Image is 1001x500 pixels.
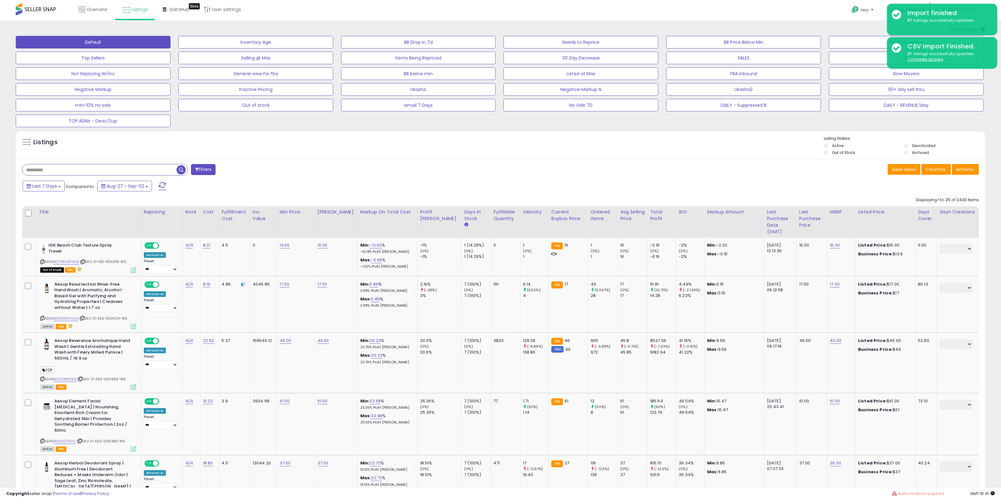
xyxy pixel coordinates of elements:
[666,99,821,111] button: DAILY - Suppressed B
[830,398,840,404] a: 61.00
[360,338,413,349] div: %
[918,338,932,344] div: 52.80
[908,57,943,62] u: Complete Update
[707,209,762,215] div: Markup Amount
[360,398,370,404] b: Min:
[799,209,824,229] div: Last Purchase Price
[903,42,993,51] div: CSV Import Finished.
[40,338,136,389] div: ASIN:
[591,338,617,344] div: 905
[464,248,473,253] small: (0%)
[144,355,178,369] div: Preset:
[189,3,200,9] div: Tooltip anchor
[185,398,193,404] a: N/A
[591,254,617,259] div: 1
[858,347,910,352] div: $46
[145,282,153,287] span: ON
[707,251,759,257] p: -0.16
[916,197,979,203] div: Displaying 1 to 25 of 2430 items
[341,52,496,64] button: Items Being Repriced
[832,143,844,148] label: Active
[420,242,461,248] div: -1%
[523,209,546,215] div: Velocity
[650,248,659,253] small: (0%)
[280,281,290,287] a: 17.00
[158,338,168,344] span: OFF
[253,242,272,248] div: 0
[280,338,291,344] a: 46.00
[654,287,668,293] small: (10.71%)
[858,209,913,215] div: Listed Price
[903,51,993,63] div: 87 listings successfully updated.
[53,259,79,264] a: B074WLWFWM
[829,67,984,80] button: Slow Movers
[369,460,380,466] a: 22.72
[858,338,910,344] div: $46.00
[280,398,290,404] a: 61.00
[620,349,647,355] div: 45.85
[591,248,599,253] small: (0%)
[40,267,64,273] span: All listings that are currently out of stock and unavailable for purchase on Amazon
[827,206,856,238] th: CSV column name: cust_attr_1_MSRP
[16,52,171,64] button: Top Sellers
[107,183,144,189] span: Aug-27 - Sep-02
[253,281,272,287] div: 4045.86
[707,251,718,257] strong: Max:
[178,52,333,64] button: Selling @ Max
[464,293,491,298] div: 7 (100%)
[420,338,461,344] div: 20.6%
[799,338,822,344] div: 46.00
[464,242,491,248] div: 1 (14.29%)
[565,281,568,287] span: 17
[620,209,645,222] div: Avg Selling Price
[503,36,658,48] button: Needs to Reprice
[66,184,95,190] span: Compared to:
[565,338,570,344] span: 46
[40,242,136,272] div: ASIN:
[595,287,610,293] small: (53.57%)
[48,242,125,256] b: IGK Beach Club Texture Spray Travel
[360,296,371,302] b: Max:
[16,36,171,48] button: Default
[654,344,670,349] small: (-7.03%)
[523,281,548,287] div: 6.14
[40,460,53,473] img: 310a33ZeKbL._SL40_.jpg
[341,67,496,80] button: BB below min
[360,257,371,263] b: Max:
[40,242,47,255] img: 31W0TAAZqAL._SL40_.jpg
[858,242,887,248] b: Listed Price:
[185,209,198,215] div: Note
[464,338,491,344] div: 7 (100%)
[40,338,53,350] img: 314rTcyYIaL._SL40_.jpg
[464,254,491,259] div: 1 (14.29%)
[940,209,976,215] div: Sayn Creations
[861,7,869,13] span: Help
[318,398,328,404] a: 61.00
[360,281,413,293] div: %
[767,242,792,254] div: [DATE] 13:13:36
[551,242,563,249] small: FBA
[565,346,571,352] span: 46
[679,242,704,248] div: -2%
[624,344,638,349] small: (-0.11%)
[360,257,413,269] div: %
[523,248,532,253] small: (0%)
[360,242,370,248] b: Min:
[170,6,189,13] span: DataHub
[280,242,290,248] a: 13.60
[952,164,979,175] button: Actions
[144,252,166,258] div: Amazon AI
[903,18,993,24] div: 87 listings successfully updated.
[40,384,55,390] span: All listings currently available for purchase on Amazon
[912,143,936,148] label: Deactivated
[222,281,245,287] div: 4.86
[523,254,548,259] div: 1
[54,338,131,363] b: Aesop Reverence Aromatique Hand Wash | Gentle Exfoliating Hand Wash with Finely Milled Pumice | 5...
[551,338,563,345] small: FBA
[620,242,647,248] div: 16
[912,150,929,155] label: Archived
[191,164,216,175] button: Filters
[33,138,58,147] h5: Listings
[65,267,76,273] span: FBA
[16,67,171,80] button: Not Repricing W/Inv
